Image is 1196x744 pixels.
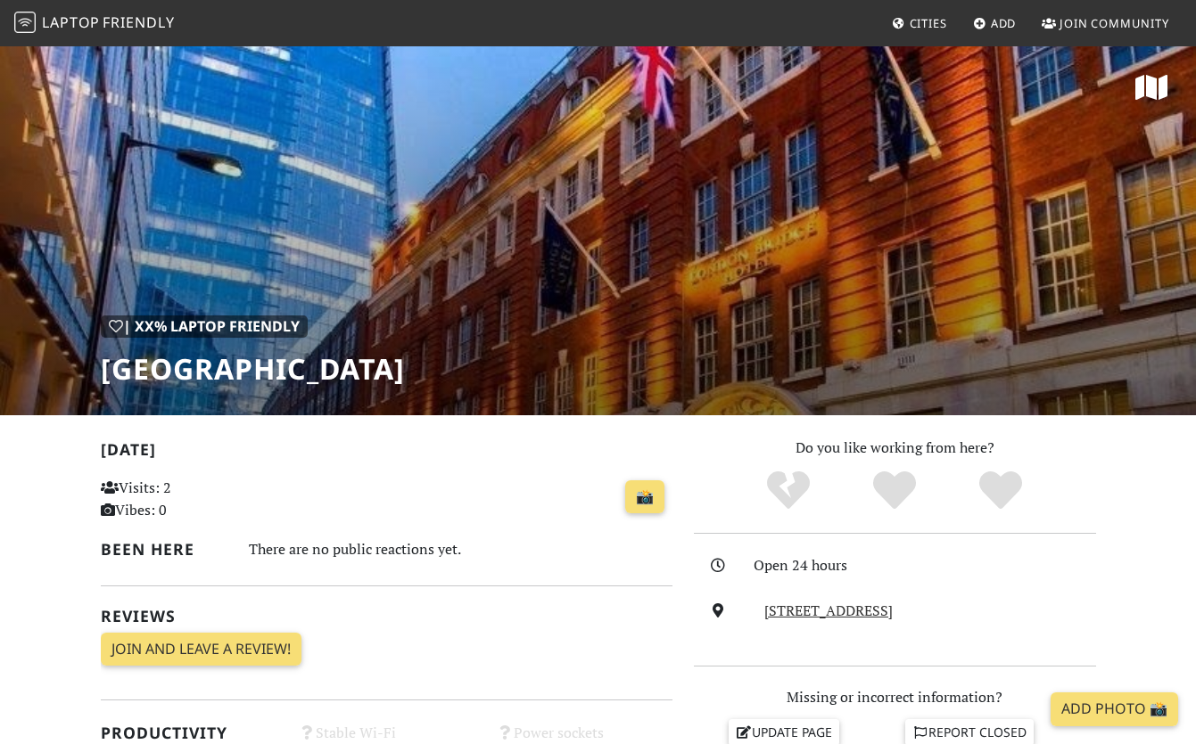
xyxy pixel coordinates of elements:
div: No [736,469,842,513]
span: Laptop [42,12,100,32]
a: Join Community [1035,7,1176,39]
div: There are no public reactions yet. [249,536,672,562]
p: Do you like working from here? [694,437,1096,460]
img: LaptopFriendly [14,12,36,33]
h2: Reviews [101,607,672,625]
div: | XX% Laptop Friendly [101,315,308,339]
h2: [DATE] [101,440,672,466]
div: Definitely! [947,469,1053,513]
a: LaptopFriendly LaptopFriendly [14,8,175,39]
p: Missing or incorrect information? [694,686,1096,709]
a: Cities [885,7,954,39]
h2: Been here [101,540,227,559]
span: Cities [910,15,947,31]
span: Friendly [103,12,174,32]
p: Visits: 2 Vibes: 0 [101,477,277,522]
div: Yes [842,469,948,513]
a: [STREET_ADDRESS] [764,601,893,620]
a: Join and leave a review! [101,633,301,666]
div: Open 24 hours [754,554,1107,577]
a: Add Photo 📸 [1051,692,1178,726]
h2: Productivity [101,724,277,742]
span: Add [991,15,1017,31]
h1: [GEOGRAPHIC_DATA] [101,352,405,386]
a: Add [966,7,1024,39]
a: 📸 [625,480,664,514]
span: Join Community [1060,15,1169,31]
